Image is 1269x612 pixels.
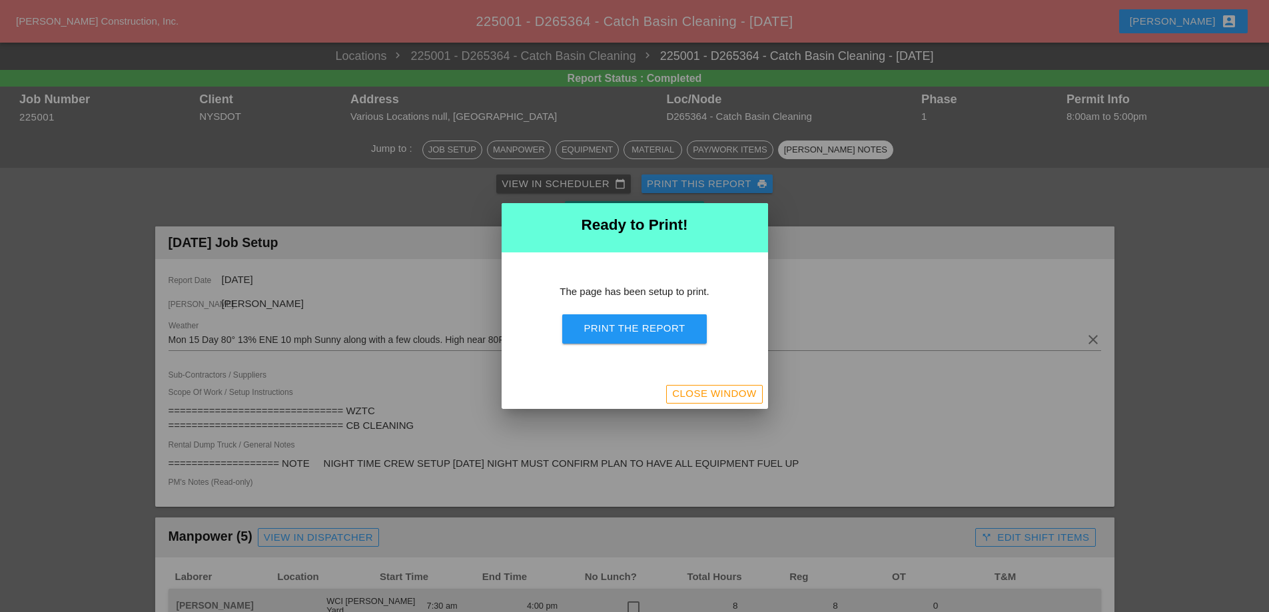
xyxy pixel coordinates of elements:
[666,385,762,404] button: Close Window
[512,214,757,236] h2: Ready to Print!
[672,386,756,402] div: Close Window
[562,314,706,344] button: Print the Report
[534,284,736,300] p: The page has been setup to print.
[584,321,685,336] div: Print the Report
